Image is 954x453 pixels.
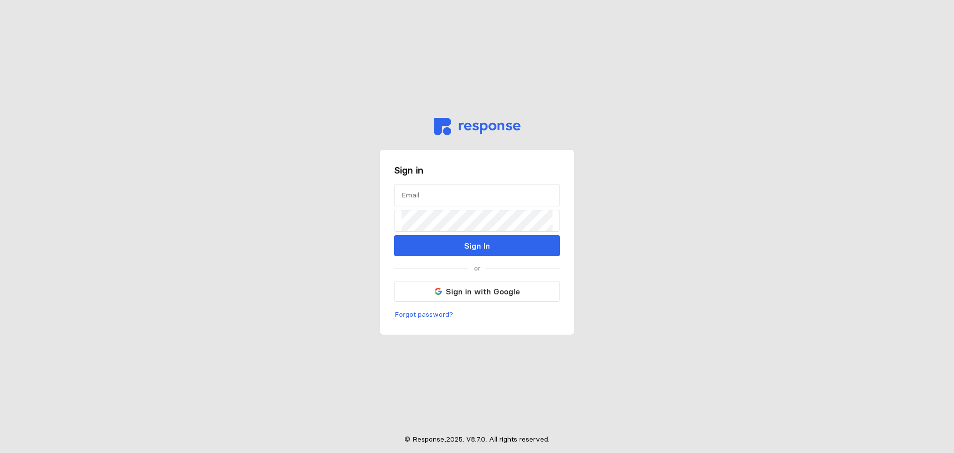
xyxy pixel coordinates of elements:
p: Sign in with Google [446,285,520,298]
button: Sign in with Google [394,281,560,302]
p: Forgot password? [395,309,453,320]
button: Sign In [394,235,560,256]
img: svg%3e [434,118,521,135]
img: svg%3e [435,288,442,295]
h3: Sign in [394,164,560,177]
p: Sign In [464,240,490,252]
p: © Response, 2025 . V 8.7.0 . All rights reserved. [404,434,550,445]
p: or [474,263,480,274]
input: Email [401,184,553,206]
button: Forgot password? [394,309,454,321]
